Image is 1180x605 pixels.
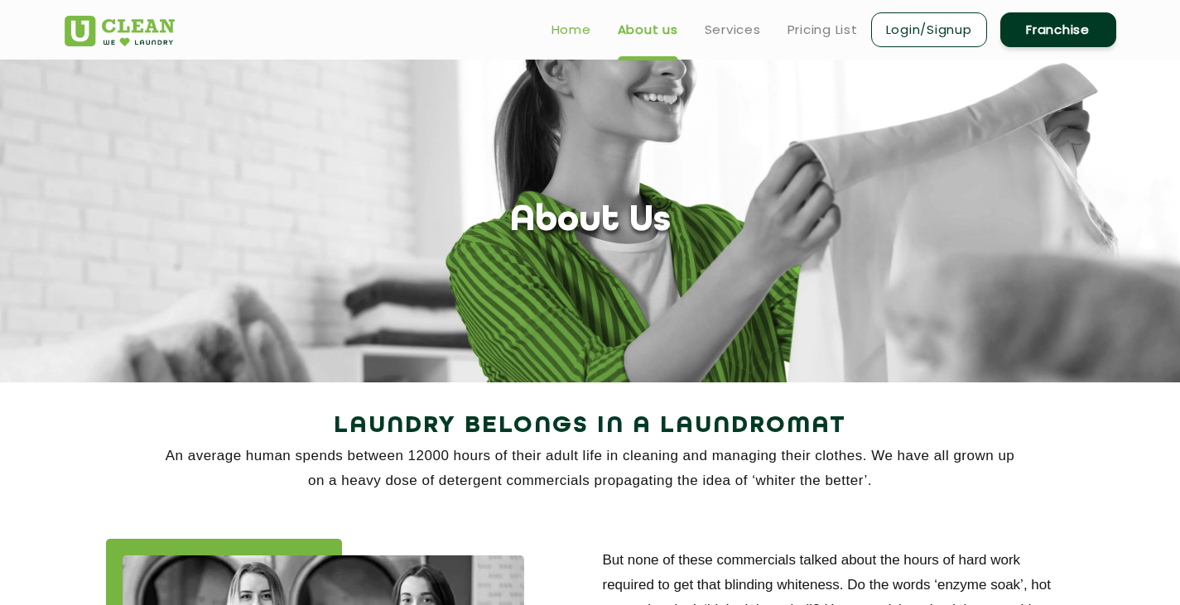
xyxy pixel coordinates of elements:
img: UClean Laundry and Dry Cleaning [65,16,175,46]
h2: Laundry Belongs in a Laundromat [65,406,1116,446]
a: Home [551,20,591,40]
a: Services [705,20,761,40]
a: Pricing List [787,20,858,40]
a: Login/Signup [871,12,987,47]
a: About us [618,20,678,40]
p: An average human spends between 12000 hours of their adult life in cleaning and managing their cl... [65,444,1116,493]
a: Franchise [1000,12,1116,47]
h1: About Us [510,200,671,242]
